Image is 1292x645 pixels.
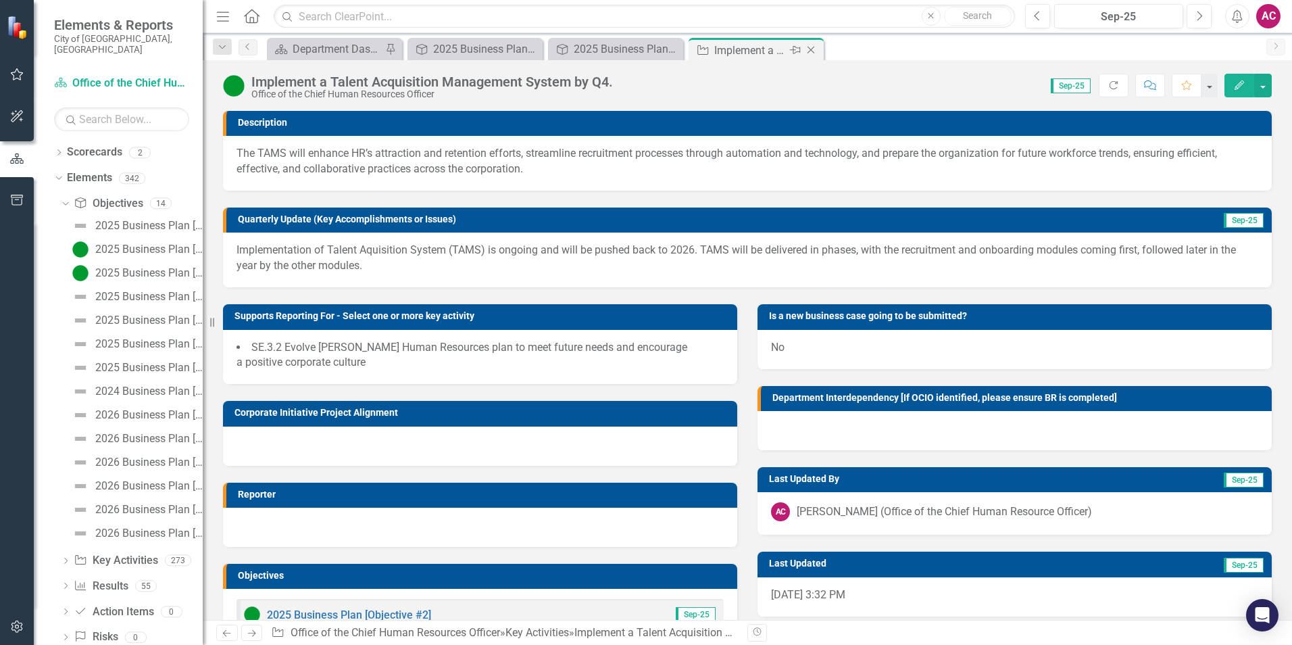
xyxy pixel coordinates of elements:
[238,118,1265,128] h3: Description
[238,489,730,500] h3: Reporter
[95,456,203,469] div: 2026 Business Plan [Objective #2]
[676,607,716,622] span: Sep-25
[237,341,687,369] span: SE.3.2 Evolve [PERSON_NAME] Human Resources plan to meet future needs and encourage a positive co...
[67,145,122,160] a: Scorecards
[505,626,569,639] a: Key Activities
[72,454,89,471] img: Not Defined
[69,262,203,284] a: 2025 Business Plan [Objective #2]
[95,527,203,540] div: 2026 Business Plan [Objective #5]
[1224,558,1264,573] span: Sep-25
[95,385,203,398] div: 2024 Business Plan [Executive Summary]
[95,362,203,374] div: 2025 Business Plan [Objective #6]
[293,41,382,57] div: Department Dashboard
[771,341,785,354] span: No
[271,625,737,641] div: » »
[714,42,787,59] div: Implement a Talent Acquisition Management System by Q4.
[54,33,189,55] small: City of [GEOGRAPHIC_DATA], [GEOGRAPHIC_DATA]
[757,577,1272,617] div: [DATE] 3:32 PM
[238,214,1102,224] h3: Quarterly Update (Key Accomplishments or Issues)
[72,241,89,258] img: Proceeding as Anticipated
[95,409,203,421] div: 2026 Business Plan [Executive Summary]
[1224,213,1264,228] span: Sep-25
[150,198,172,210] div: 14
[433,41,539,57] div: 2025 Business Plan [Objective #1]
[161,606,182,617] div: 0
[95,314,203,327] div: 2025 Business Plan [Objective #4]
[74,553,157,569] a: Key Activities
[95,480,203,492] div: 2026 Business Plan [Objective #3]
[797,504,1092,520] div: [PERSON_NAME] (Office of the Chief Human Resource Officer)
[291,626,500,639] a: Office of the Chief Human Resources Officer
[69,381,203,402] a: 2024 Business Plan [Executive Summary]
[74,196,143,212] a: Objectives
[72,502,89,518] img: Not Defined
[72,383,89,400] img: Not Defined
[129,147,151,158] div: 2
[69,239,203,260] a: 2025 Business Plan [Objective #1]
[72,265,89,281] img: Proceeding as Anticipated
[72,360,89,376] img: Not Defined
[119,172,145,184] div: 342
[574,41,680,57] div: 2025 Business Plan [Objective #2]
[1256,4,1281,28] button: AC
[69,357,203,379] a: 2025 Business Plan [Objective #6]
[251,74,613,89] div: Implement a Talent Acquisition Management System by Q4.
[165,555,191,567] div: 273
[69,310,203,331] a: 2025 Business Plan [Objective #4]
[95,504,203,516] div: 2026 Business Plan [Objective #4]
[72,312,89,329] img: Not Defined
[944,7,1012,26] button: Search
[95,338,203,350] div: 2025 Business Plan [Objective #5]
[74,629,118,645] a: Risks
[274,5,1015,28] input: Search ClearPoint...
[72,336,89,352] img: Not Defined
[267,608,431,621] a: 2025 Business Plan [Objective #2]
[270,41,382,57] a: Department Dashboard
[54,76,189,91] a: Office of the Chief Human Resources Officer
[72,218,89,234] img: Not Defined
[769,474,1082,484] h3: Last Updated By
[135,580,157,592] div: 55
[234,408,730,418] h3: Corporate Initiative Project Alignment
[74,579,128,594] a: Results
[74,604,153,620] a: Action Items
[244,606,260,623] img: Proceeding as Anticipated
[771,502,790,521] div: AC
[1059,9,1178,25] div: Sep-25
[963,10,992,21] span: Search
[237,147,1217,175] span: The TAMS will enhance HR’s attraction and retention efforts, streamline recruitment processes thr...
[772,393,1265,403] h3: Department Interdependency [If OCIO identified, please ensure BR is completed]
[72,431,89,447] img: Not Defined
[72,478,89,494] img: Not Defined
[54,17,189,33] span: Elements & Reports
[95,243,203,256] div: 2025 Business Plan [Objective #1]
[769,558,1058,569] h3: Last Updated
[7,15,30,39] img: ClearPoint Strategy
[69,452,203,473] a: 2026 Business Plan [Objective #2]
[251,89,613,99] div: Office of the Chief Human Resources Officer
[69,523,203,544] a: 2026 Business Plan [Objective #5]
[72,407,89,423] img: Not Defined
[69,215,203,237] a: 2025 Business Plan [Executive Summary]
[69,428,203,450] a: 2026 Business Plan [Objective #1]
[1054,4,1183,28] button: Sep-25
[69,286,203,308] a: 2025 Business Plan [Objective #3]
[72,289,89,305] img: Not Defined
[95,220,203,232] div: 2025 Business Plan [Executive Summary]
[1246,599,1278,631] div: Open Intercom Messenger
[95,291,203,303] div: 2025 Business Plan [Objective #3]
[69,333,203,355] a: 2025 Business Plan [Objective #5]
[1224,473,1264,487] span: Sep-25
[574,626,860,639] div: Implement a Talent Acquisition Management System by Q4.
[95,433,203,445] div: 2026 Business Plan [Objective #1]
[238,571,730,581] h3: Objectives
[72,525,89,542] img: Not Defined
[551,41,680,57] a: 2025 Business Plan [Objective #2]
[1051,78,1091,93] span: Sep-25
[54,107,189,131] input: Search Below...
[769,311,1265,321] h3: Is a new business case going to be submitted?
[95,267,203,279] div: 2025 Business Plan [Objective #2]
[69,499,203,521] a: 2026 Business Plan [Objective #4]
[125,631,147,643] div: 0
